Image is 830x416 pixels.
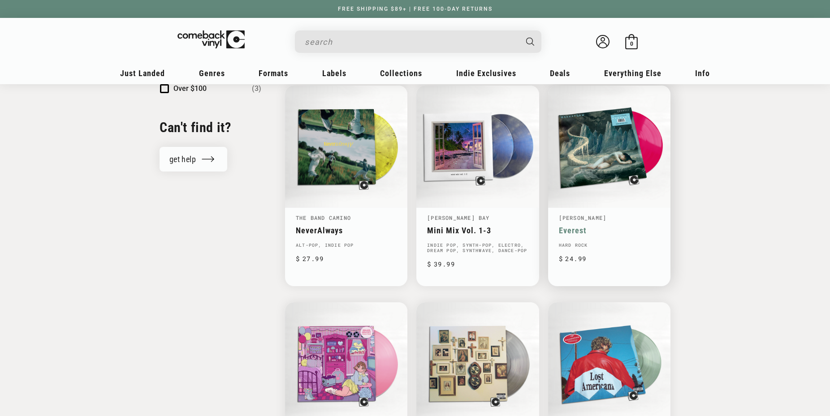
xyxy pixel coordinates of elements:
span: Labels [322,69,346,78]
a: FREE SHIPPING $89+ | FREE 100-DAY RETURNS [329,6,501,12]
span: Deals [550,69,570,78]
a: [PERSON_NAME] Bay [427,214,489,221]
h2: Can't find it? [160,119,262,136]
a: NeverAlways [296,226,397,235]
span: Formats [259,69,288,78]
a: get help [160,147,227,172]
span: Info [695,69,710,78]
div: Search [295,30,541,53]
span: Just Landed [120,69,165,78]
a: [PERSON_NAME] [559,214,607,221]
a: Everest [559,226,660,235]
span: Genres [199,69,225,78]
button: Search [519,30,543,53]
span: 0 [630,40,633,47]
input: When autocomplete results are available use up and down arrows to review and enter to select [305,33,517,51]
span: Indie Exclusives [456,69,516,78]
span: Everything Else [604,69,661,78]
span: Over $100 [173,84,207,93]
a: Mini Mix Vol. 1-3 [427,226,528,235]
span: Collections [380,69,422,78]
span: Number of products: (3) [252,83,261,94]
a: The Band Camino [296,214,351,221]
